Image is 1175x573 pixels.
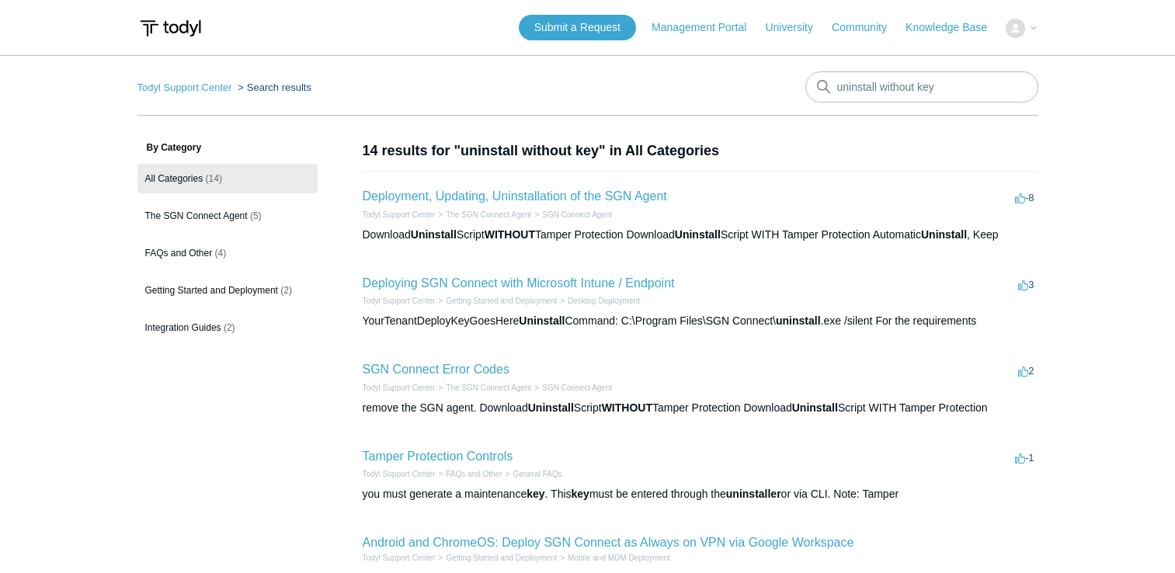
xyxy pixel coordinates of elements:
li: Todyl Support Center [137,82,235,93]
span: All Categories [145,173,203,184]
em: Uninstall [792,401,838,414]
li: Mobile and MDM Deployment [557,552,670,564]
li: SGN Connect Agent [531,209,612,221]
em: Uninstall [528,401,574,414]
li: FAQs and Other [435,468,502,480]
a: Todyl Support Center [363,554,436,562]
a: Getting Started and Deployment (2) [137,276,318,305]
a: Knowledge Base [906,19,1003,36]
a: SGN Connect Agent [542,210,612,219]
li: Desktop Deployment [557,295,640,307]
li: Getting Started and Deployment [435,552,557,564]
li: Todyl Support Center [363,382,436,394]
span: (4) [215,248,227,259]
input: Search [805,71,1038,102]
li: Todyl Support Center [363,209,436,221]
li: SGN Connect Agent [531,382,612,394]
li: Getting Started and Deployment [435,295,557,307]
img: Todyl Support Center Help Center home page [137,14,203,43]
a: Management Portal [652,19,762,36]
a: Community [832,19,902,36]
a: Getting Started and Deployment [446,554,557,562]
li: The SGN Connect Agent [435,209,531,221]
div: YourTenantDeployKeyGoesHere Command: C:\Program Files\SGN Connect\ .exe /silent For the requirements [363,313,1038,329]
em: WITHOUT [485,228,535,241]
span: Getting Started and Deployment [145,285,278,296]
a: The SGN Connect Agent [446,384,531,392]
div: Download Script Tamper Protection Download Script WITH Tamper Protection Automatic , Keep [363,227,1038,243]
li: Todyl Support Center [363,552,436,564]
em: Uninstall [675,228,721,241]
em: uninstall [776,314,821,327]
em: Uninstall [411,228,457,241]
a: Android and ChromeOS: Deploy SGN Connect as Always on VPN via Google Workspace [363,536,854,549]
a: Todyl Support Center [363,470,436,478]
span: FAQs and Other [145,248,213,259]
a: Integration Guides (2) [137,313,318,342]
div: you must generate a maintenance . This must be entered through the or via CLI. Note: Tamper [363,486,1038,502]
a: Mobile and MDM Deployment [568,554,670,562]
em: WITHOUT [602,401,652,414]
a: Todyl Support Center [363,297,436,305]
li: Todyl Support Center [363,468,436,480]
span: (5) [250,210,262,221]
div: remove the SGN agent. Download Script Tamper Protection Download Script WITH Tamper Protection [363,400,1038,416]
span: 3 [1018,279,1034,290]
span: The SGN Connect Agent [145,210,248,221]
span: (14) [206,173,222,184]
a: Todyl Support Center [363,384,436,392]
span: -8 [1015,192,1034,203]
li: Search results [235,82,311,93]
li: Todyl Support Center [363,295,436,307]
a: The SGN Connect Agent [446,210,531,219]
a: SGN Connect Agent [542,384,612,392]
em: key [572,488,589,500]
a: The SGN Connect Agent (5) [137,201,318,231]
a: All Categories (14) [137,164,318,193]
a: Deployment, Updating, Uninstallation of the SGN Agent [363,189,667,203]
a: University [765,19,828,36]
li: General FAQs [502,468,562,480]
h1: 14 results for "uninstall without key" in All Categories [363,141,1038,161]
a: Tamper Protection Controls [363,450,513,463]
a: Getting Started and Deployment [446,297,557,305]
a: Todyl Support Center [363,210,436,219]
a: Todyl Support Center [137,82,232,93]
em: Uninstall [519,314,565,327]
li: The SGN Connect Agent [435,382,531,394]
h3: By Category [137,141,318,155]
span: (2) [280,285,292,296]
em: Uninstall [921,228,967,241]
span: Integration Guides [145,322,221,333]
em: uninstaller [726,488,781,500]
a: FAQs and Other (4) [137,238,318,268]
span: -1 [1015,452,1034,464]
a: SGN Connect Error Codes [363,363,509,376]
em: key [527,488,544,500]
a: General FAQs [513,470,561,478]
a: FAQs and Other [446,470,502,478]
a: Submit a Request [519,15,636,40]
a: Deploying SGN Connect with Microsoft Intune / Endpoint [363,276,675,290]
span: (2) [224,322,235,333]
span: 2 [1018,365,1034,377]
a: Desktop Deployment [568,297,640,305]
